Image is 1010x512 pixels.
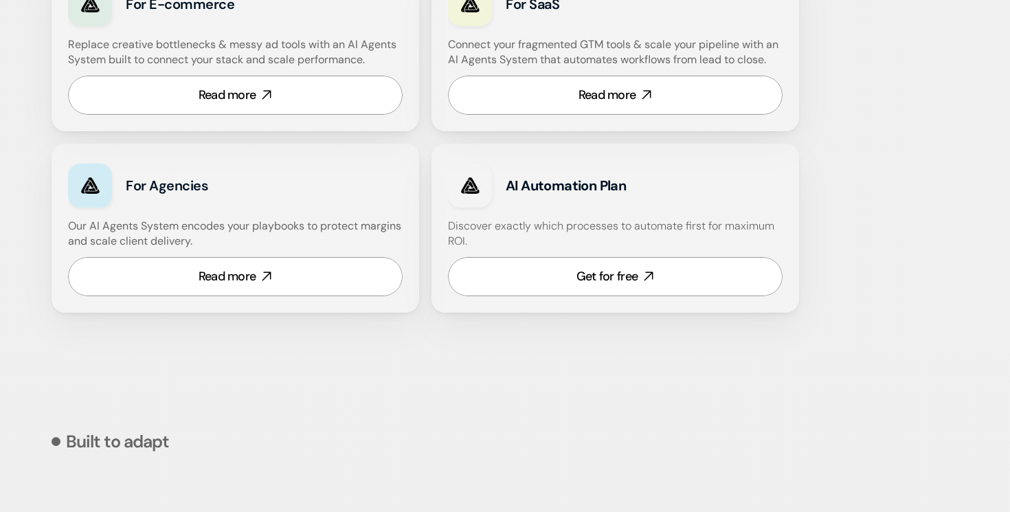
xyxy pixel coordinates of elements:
[126,176,313,195] h3: For Agencies
[506,177,626,194] strong: AI Automation Plan
[576,268,638,285] div: Get for free
[199,87,256,104] div: Read more
[68,76,403,115] a: Read more
[66,433,169,450] p: Built to adapt
[448,219,783,249] h4: Discover exactly which processes to automate first for maximum ROI.
[68,219,403,249] h4: Our AI Agents System encodes your playbooks to protect margins and scale client delivery.
[579,87,636,104] div: Read more
[199,268,256,285] div: Read more
[68,257,403,296] a: Read more
[448,257,783,296] a: Get for free
[448,76,783,115] a: Read more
